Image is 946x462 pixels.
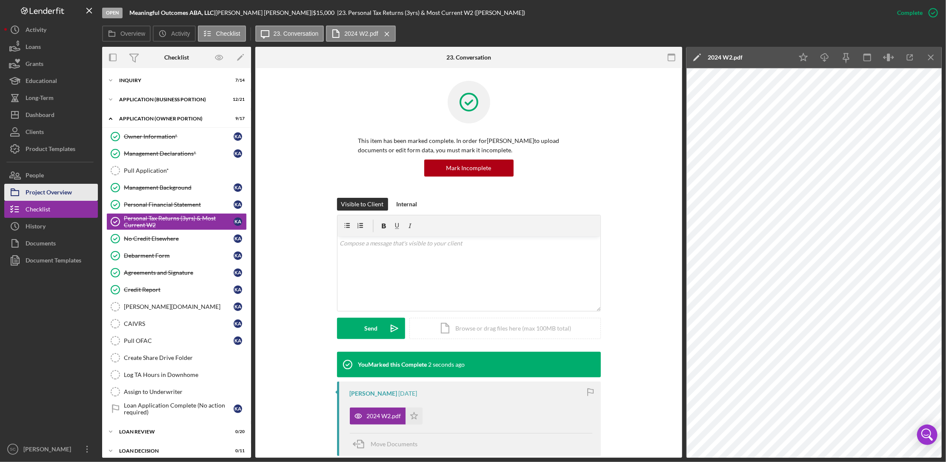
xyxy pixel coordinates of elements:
div: Checklist [164,54,189,61]
a: Product Templates [4,140,98,157]
div: | 23. Personal Tax Returns (3yrs) & Most Current W2 ([PERSON_NAME]) [337,9,525,16]
a: [PERSON_NAME][DOMAIN_NAME]KA [106,298,247,315]
label: Overview [120,30,145,37]
div: Product Templates [26,140,75,160]
div: K A [234,319,242,328]
div: K A [234,234,242,243]
button: Loans [4,38,98,55]
div: No Credit Elsewhere [124,235,234,242]
div: Pull OFAC [124,337,234,344]
div: Assign to Underwriter [124,388,246,395]
button: Educational [4,72,98,89]
a: People [4,167,98,184]
div: INQUIRY [119,78,223,83]
label: Checklist [216,30,240,37]
div: 2024 W2.pdf [367,413,401,419]
div: K A [234,251,242,260]
a: Loan Application Complete (No action required)KA [106,400,247,417]
div: Loans [26,38,41,57]
div: Activity [26,21,46,40]
div: Create Share Drive Folder [124,354,246,361]
a: Management BackgroundKA [106,179,247,196]
div: Management Declarations* [124,150,234,157]
div: Debarment Form [124,252,234,259]
div: CAIVRS [124,320,234,327]
button: Send [337,318,405,339]
div: Log TA Hours in Downhome [124,371,246,378]
div: Loan Application Complete (No action required) [124,402,234,416]
a: Personal Tax Returns (3yrs) & Most Current W2KA [106,213,247,230]
div: K A [234,149,242,158]
div: Documents [26,235,56,254]
button: Project Overview [4,184,98,201]
div: | [129,9,215,16]
div: K A [234,302,242,311]
button: Internal [392,198,422,211]
a: Agreements and SignatureKA [106,264,247,281]
button: Long-Term [4,89,98,106]
a: Create Share Drive Folder [106,349,247,366]
a: Personal Financial StatementKA [106,196,247,213]
div: Personal Financial Statement [124,201,234,208]
label: 23. Conversation [274,30,319,37]
button: Mark Incomplete [424,160,514,177]
div: Checklist [26,201,50,220]
div: Open [102,8,123,18]
a: Assign to Underwriter [106,383,247,400]
div: 2024 W2.pdf [708,54,743,61]
div: 0 / 11 [229,448,245,453]
div: Pull Application* [124,167,246,174]
button: Checklist [4,201,98,218]
button: Visible to Client [337,198,388,211]
button: Clients [4,123,98,140]
a: Log TA Hours in Downhome [106,366,247,383]
div: [PERSON_NAME] [PERSON_NAME] | [215,9,313,16]
div: APPLICATION (BUSINESS PORTION) [119,97,223,102]
div: K A [234,337,242,345]
div: [PERSON_NAME][DOMAIN_NAME] [124,303,234,310]
a: Pull Application* [106,162,247,179]
a: Owner Information*KA [106,128,247,145]
a: Grants [4,55,98,72]
div: Complete [897,4,923,21]
button: SC[PERSON_NAME] [4,441,98,458]
a: Debarment FormKA [106,247,247,264]
div: Visible to Client [341,198,384,211]
div: [PERSON_NAME] [350,390,397,397]
time: 2025-09-16 13:31 [429,361,465,368]
div: Clients [26,123,44,143]
div: 12 / 21 [229,97,245,102]
div: LOAN DECISION [119,448,223,453]
a: Pull OFACKA [106,332,247,349]
div: Grants [26,55,43,74]
div: 9 / 17 [229,116,245,121]
div: Management Background [124,184,234,191]
label: 2024 W2.pdf [344,30,378,37]
div: 0 / 20 [229,429,245,434]
p: This item has been marked complete. In order for [PERSON_NAME] to upload documents or edit form d... [358,136,580,155]
div: Owner Information* [124,133,234,140]
div: LOAN REVIEW [119,429,223,434]
button: 23. Conversation [255,26,324,42]
div: K A [234,405,242,413]
a: Activity [4,21,98,38]
button: Documents [4,235,98,252]
div: 7 / 14 [229,78,245,83]
button: Document Templates [4,252,98,269]
div: Agreements and Signature [124,269,234,276]
div: K A [234,183,242,192]
a: No Credit ElsewhereKA [106,230,247,247]
div: People [26,167,44,186]
div: K A [234,217,242,226]
div: [PERSON_NAME] [21,441,77,460]
button: 2024 W2.pdf [350,408,423,425]
button: Dashboard [4,106,98,123]
button: Activity [153,26,195,42]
